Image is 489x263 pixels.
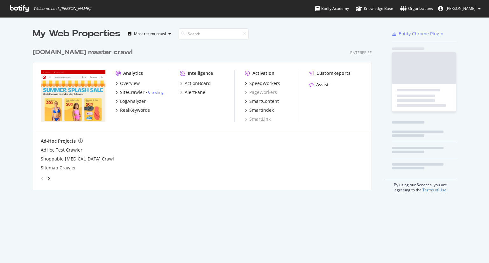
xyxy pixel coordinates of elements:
a: Sitemap Crawler [41,165,76,171]
div: Organizations [400,5,433,12]
div: [DOMAIN_NAME] master crawl [33,48,132,57]
div: Botify Chrome Plugin [399,31,443,37]
input: Search [179,28,249,39]
div: By using our Services, you are agreeing to the [384,179,456,193]
a: AdHoc Test Crawler [41,147,82,153]
a: Terms of Use [422,187,446,193]
a: RealKeywords [116,107,150,113]
div: RealKeywords [120,107,150,113]
div: CustomReports [316,70,351,76]
div: angle-left [38,174,46,184]
div: SmartContent [249,98,279,104]
a: SmartContent [245,98,279,104]
a: LogAnalyzer [116,98,146,104]
div: Knowledge Base [356,5,393,12]
a: SpeedWorkers [245,80,280,87]
div: Enterprise [350,50,372,55]
div: - [146,89,164,95]
div: Intelligence [188,70,213,76]
a: Shoppable [MEDICAL_DATA] Crawl [41,156,114,162]
a: SmartLink [245,116,271,122]
a: Botify Chrome Plugin [392,31,443,37]
a: [DOMAIN_NAME] master crawl [33,48,135,57]
a: Crawling [148,89,164,95]
div: grid [33,40,377,190]
a: Overview [116,80,140,87]
button: Most recent crawl [125,29,174,39]
div: SiteCrawler [120,89,145,96]
a: AlertPanel [180,89,207,96]
div: AlertPanel [185,89,207,96]
div: ActionBoard [185,80,211,87]
div: LogAnalyzer [120,98,146,104]
div: Assist [316,82,329,88]
a: SiteCrawler- Crawling [116,89,164,96]
div: SmartIndex [249,107,274,113]
a: ActionBoard [180,80,211,87]
div: Ad-Hoc Projects [41,138,76,144]
a: CustomReports [309,70,351,76]
div: My Web Properties [33,27,120,40]
div: Analytics [123,70,143,76]
a: SmartIndex [245,107,274,113]
div: SpeedWorkers [249,80,280,87]
span: Welcome back, [PERSON_NAME] ! [33,6,91,11]
div: Most recent crawl [134,32,166,36]
div: Activation [252,70,274,76]
div: Overview [120,80,140,87]
div: angle-right [46,175,51,182]
a: Assist [309,82,329,88]
span: Chandana Yandamuri [446,6,476,11]
img: www.target.com [41,70,105,122]
div: Botify Academy [315,5,349,12]
a: PageWorkers [245,89,277,96]
button: [PERSON_NAME] [433,4,486,14]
